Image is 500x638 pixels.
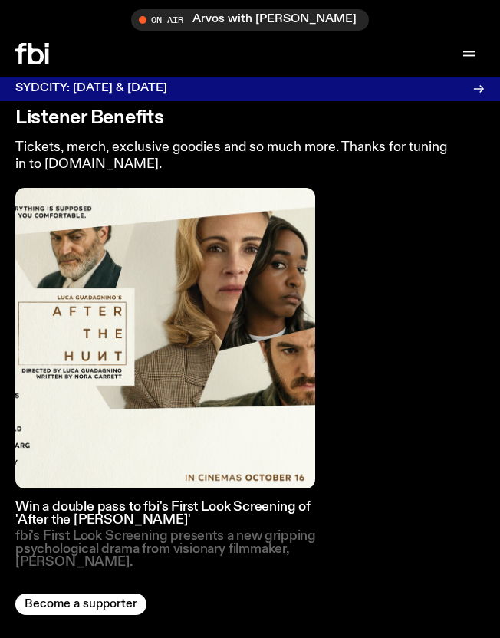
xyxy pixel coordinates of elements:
[15,188,325,569] a: Win a double pass to fbi's First Look Screening of 'After the [PERSON_NAME]'fbi's First Look Scre...
[15,530,325,569] p: fbi's First Look Screening presents a new gripping psychological drama from visionary filmmaker, ...
[15,83,167,94] h3: SYDCITY: [DATE] & [DATE]
[131,9,369,31] button: On AirArvos with [PERSON_NAME]
[15,501,325,527] h3: Win a double pass to fbi's First Look Screening of 'After the [PERSON_NAME]'
[15,140,457,173] p: Tickets, merch, exclusive goodies and so much more. Thanks for tuning in to [DOMAIN_NAME].
[15,594,146,615] button: Become a supporter
[15,110,485,127] h2: Listener Benefits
